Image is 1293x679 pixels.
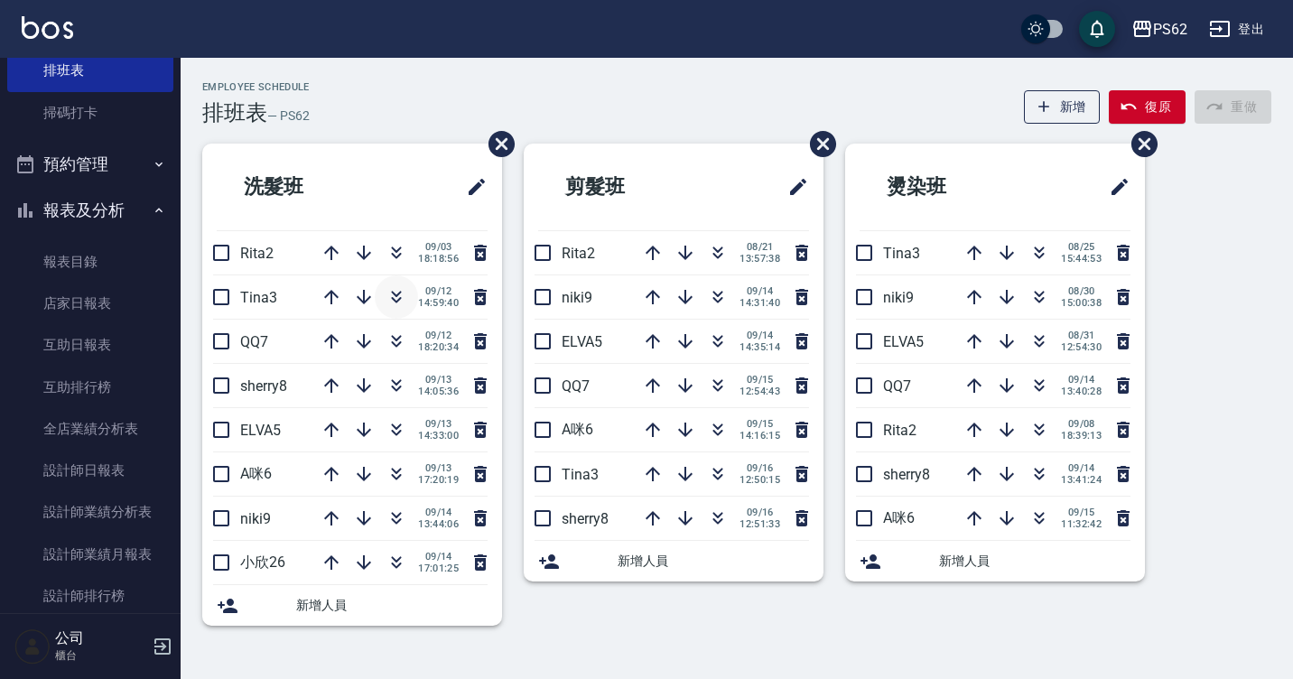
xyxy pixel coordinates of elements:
[1061,474,1102,486] span: 13:41:24
[240,465,272,482] span: A咪6
[1061,418,1102,430] span: 09/08
[1061,462,1102,474] span: 09/14
[55,629,147,647] h5: 公司
[740,462,780,474] span: 09/16
[267,107,310,126] h6: — PS62
[418,563,459,574] span: 17:01:25
[1061,518,1102,530] span: 11:32:42
[538,154,714,219] h2: 剪髮班
[1061,297,1102,309] span: 15:00:38
[7,241,173,283] a: 報表目錄
[202,100,267,126] h3: 排班表
[618,552,809,571] span: 新增人員
[740,297,780,309] span: 14:31:40
[7,408,173,450] a: 全店業績分析表
[1061,253,1102,265] span: 15:44:53
[418,507,459,518] span: 09/14
[418,253,459,265] span: 18:18:56
[7,141,173,188] button: 預約管理
[55,647,147,664] p: 櫃台
[1079,11,1115,47] button: save
[455,165,488,209] span: 修改班表的標題
[740,474,780,486] span: 12:50:15
[240,553,285,571] span: 小欣26
[740,285,780,297] span: 09/14
[7,491,173,533] a: 設計師業績分析表
[562,466,599,483] span: Tina3
[14,628,51,665] img: Person
[740,386,780,397] span: 12:54:43
[418,430,459,442] span: 14:33:00
[1118,117,1160,171] span: 刪除班表
[22,16,73,39] img: Logo
[7,324,173,366] a: 互助日報表
[1098,165,1130,209] span: 修改班表的標題
[418,386,459,397] span: 14:05:36
[883,377,911,395] span: QQ7
[1061,341,1102,353] span: 12:54:30
[1109,90,1186,124] button: 復原
[740,253,780,265] span: 13:57:38
[7,534,173,575] a: 設計師業績月報表
[240,510,271,527] span: niki9
[883,333,924,350] span: ELVA5
[1061,386,1102,397] span: 13:40:28
[7,575,173,617] a: 設計師排行榜
[1202,13,1271,46] button: 登出
[418,462,459,474] span: 09/13
[7,450,173,491] a: 設計師日報表
[740,330,780,341] span: 09/14
[796,117,839,171] span: 刪除班表
[883,422,916,439] span: Rita2
[217,154,393,219] h2: 洗髮班
[240,289,277,306] span: Tina3
[418,374,459,386] span: 09/13
[7,50,173,91] a: 排班表
[7,283,173,324] a: 店家日報表
[418,341,459,353] span: 18:20:34
[883,466,930,483] span: sherry8
[883,245,920,262] span: Tina3
[740,341,780,353] span: 14:35:14
[939,552,1130,571] span: 新增人員
[740,430,780,442] span: 14:16:15
[883,509,915,526] span: A咪6
[524,541,823,581] div: 新增人員
[777,165,809,209] span: 修改班表的標題
[418,297,459,309] span: 14:59:40
[1024,90,1101,124] button: 新增
[562,289,592,306] span: niki9
[240,333,268,350] span: QQ7
[475,117,517,171] span: 刪除班表
[418,330,459,341] span: 09/12
[562,377,590,395] span: QQ7
[1061,241,1102,253] span: 08/25
[562,510,609,527] span: sherry8
[562,245,595,262] span: Rita2
[860,154,1036,219] h2: 燙染班
[7,367,173,408] a: 互助排行榜
[418,518,459,530] span: 13:44:06
[296,596,488,615] span: 新增人員
[1061,430,1102,442] span: 18:39:13
[562,333,602,350] span: ELVA5
[740,518,780,530] span: 12:51:33
[418,418,459,430] span: 09/13
[202,81,310,93] h2: Employee Schedule
[7,187,173,234] button: 報表及分析
[740,241,780,253] span: 08/21
[1061,285,1102,297] span: 08/30
[418,241,459,253] span: 09/03
[418,285,459,297] span: 09/12
[240,422,281,439] span: ELVA5
[7,92,173,134] a: 掃碼打卡
[1061,374,1102,386] span: 09/14
[418,551,459,563] span: 09/14
[740,374,780,386] span: 09/15
[845,541,1145,581] div: 新增人員
[1153,18,1187,41] div: PS62
[1061,330,1102,341] span: 08/31
[240,245,274,262] span: Rita2
[883,289,914,306] span: niki9
[202,585,502,626] div: 新增人員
